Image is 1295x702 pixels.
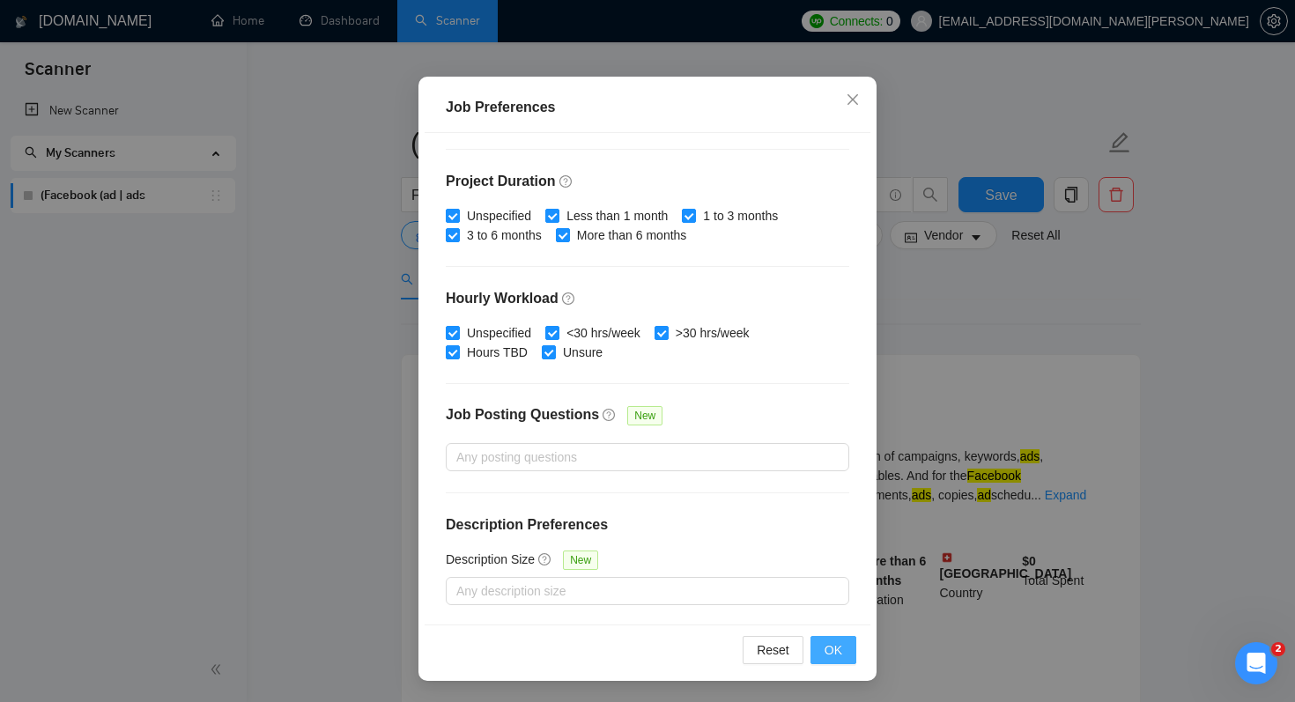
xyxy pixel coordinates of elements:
[757,640,789,660] span: Reset
[446,550,535,569] h5: Description Size
[446,404,599,425] h4: Job Posting Questions
[563,551,598,570] span: New
[559,206,675,225] span: Less than 1 month
[829,77,877,124] button: Close
[825,640,842,660] span: OK
[696,206,785,225] span: 1 to 3 months
[562,292,576,306] span: question-circle
[570,225,694,245] span: More than 6 months
[556,343,610,362] span: Unsure
[446,97,849,118] div: Job Preferences
[446,514,849,536] h4: Description Preferences
[446,171,849,192] h4: Project Duration
[846,92,860,107] span: close
[538,552,552,566] span: question-circle
[1235,642,1277,684] iframe: Intercom live chat
[460,206,538,225] span: Unspecified
[559,323,647,343] span: <30 hrs/week
[743,636,803,664] button: Reset
[559,174,573,188] span: question-circle
[603,408,617,422] span: question-circle
[446,288,849,309] h4: Hourly Workload
[460,225,549,245] span: 3 to 6 months
[627,406,662,425] span: New
[460,323,538,343] span: Unspecified
[1271,642,1285,656] span: 2
[669,323,757,343] span: >30 hrs/week
[810,636,856,664] button: OK
[460,343,535,362] span: Hours TBD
